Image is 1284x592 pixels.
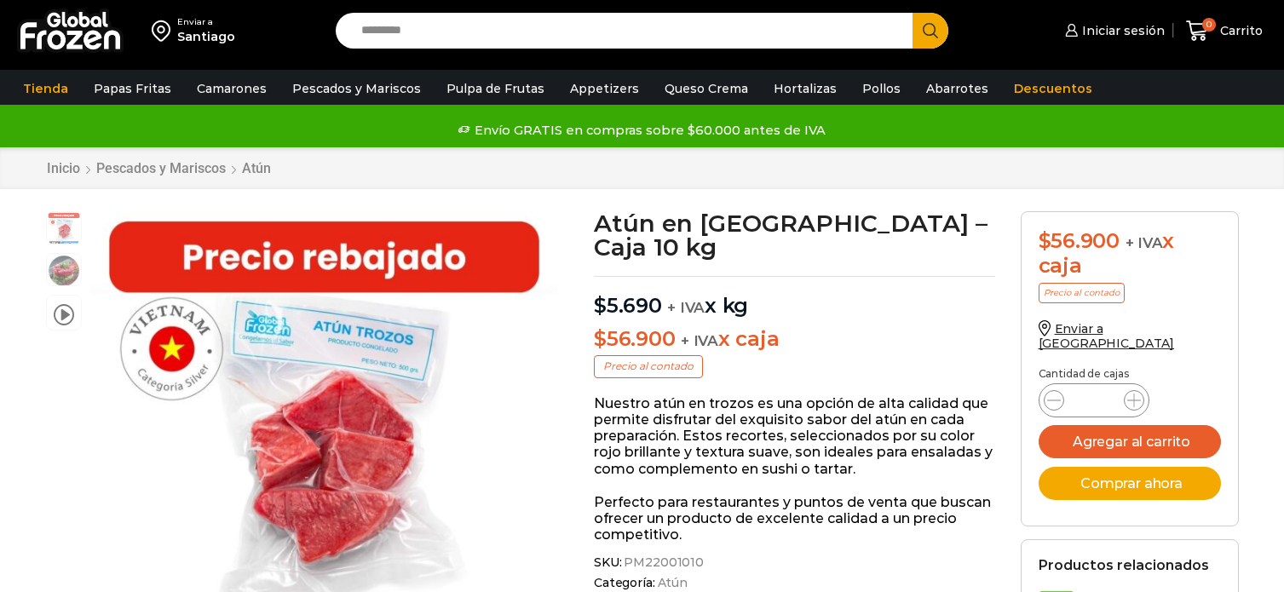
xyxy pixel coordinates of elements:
a: Queso Crema [656,72,757,105]
a: Enviar a [GEOGRAPHIC_DATA] [1039,321,1175,351]
a: Tienda [14,72,77,105]
p: Cantidad de cajas [1039,368,1221,380]
span: PM22001010 [621,555,704,570]
span: Categoría: [594,576,995,590]
a: Pescados y Mariscos [95,160,227,176]
p: Perfecto para restaurantes y puntos de venta que buscan ofrecer un producto de excelente calidad ... [594,494,995,543]
a: Atún [655,576,688,590]
a: Papas Fritas [85,72,180,105]
span: $ [594,293,607,318]
span: SKU: [594,555,995,570]
nav: Breadcrumb [46,160,272,176]
a: Iniciar sesión [1061,14,1165,48]
button: Search button [913,13,948,49]
a: Descuentos [1005,72,1101,105]
a: Atún [241,160,272,176]
input: Product quantity [1078,388,1110,412]
img: address-field-icon.svg [152,16,177,45]
a: Pulpa de Frutas [438,72,553,105]
bdi: 5.690 [594,293,662,318]
a: Hortalizas [765,72,845,105]
div: x caja [1039,229,1221,279]
span: $ [1039,228,1051,253]
h2: Productos relacionados [1039,557,1209,573]
span: Iniciar sesión [1078,22,1165,39]
a: Pollos [854,72,909,105]
span: 0 [1202,18,1216,32]
p: Precio al contado [1039,283,1125,303]
button: Comprar ahora [1039,467,1221,500]
span: $ [594,326,607,351]
a: Pescados y Mariscos [284,72,429,105]
button: Agregar al carrito [1039,425,1221,458]
p: x caja [594,327,995,352]
p: Precio al contado [594,355,703,377]
bdi: 56.900 [1039,228,1120,253]
a: Camarones [188,72,275,105]
span: atun trozo [47,212,81,246]
p: Nuestro atún en trozos es una opción de alta calidad que permite disfrutar del exquisito sabor de... [594,395,995,477]
div: Santiago [177,28,235,45]
h1: Atún en [GEOGRAPHIC_DATA] – Caja 10 kg [594,211,995,259]
a: 0 Carrito [1182,11,1267,51]
span: + IVA [667,299,705,316]
span: + IVA [1126,234,1163,251]
p: x kg [594,276,995,319]
a: Appetizers [561,72,648,105]
a: Abarrotes [918,72,997,105]
bdi: 56.900 [594,326,675,351]
div: Enviar a [177,16,235,28]
span: foto tartaro atun [47,254,81,288]
a: Inicio [46,160,81,176]
span: Carrito [1216,22,1263,39]
span: + IVA [681,332,718,349]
